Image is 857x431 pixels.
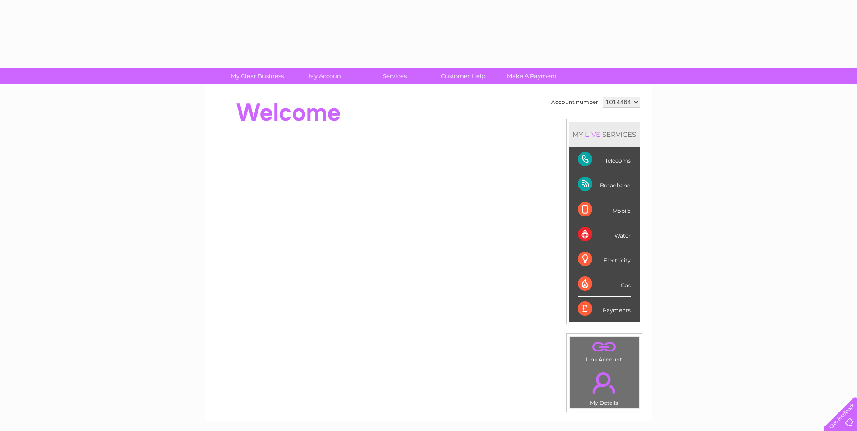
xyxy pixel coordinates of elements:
a: Customer Help [426,68,501,84]
a: Make A Payment [495,68,569,84]
a: Services [357,68,432,84]
td: My Details [569,365,639,409]
a: My Clear Business [220,68,295,84]
div: Electricity [578,247,631,272]
div: MY SERVICES [569,122,640,147]
td: Account number [549,94,600,110]
div: Broadband [578,172,631,197]
div: Mobile [578,197,631,222]
div: Telecoms [578,147,631,172]
div: Payments [578,297,631,321]
a: . [572,339,637,355]
div: Gas [578,272,631,297]
a: . [572,367,637,398]
a: My Account [289,68,363,84]
div: LIVE [583,130,602,139]
div: Water [578,222,631,247]
td: Link Account [569,337,639,365]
